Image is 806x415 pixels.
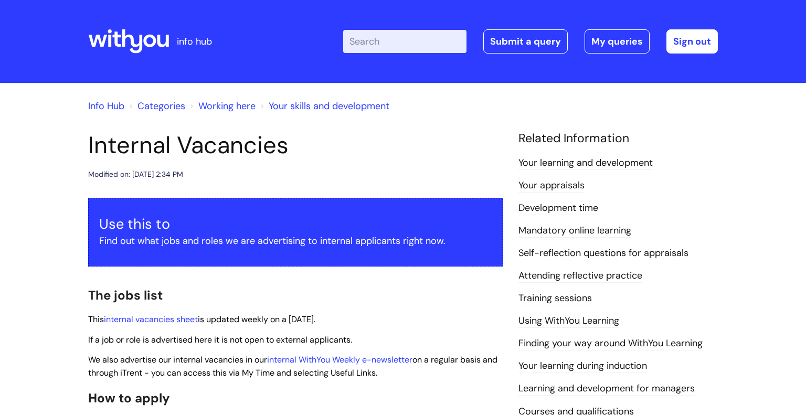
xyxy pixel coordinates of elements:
[267,354,412,365] a: internal WithYou Weekly e-newsletter
[518,131,718,146] h4: Related Information
[518,314,619,328] a: Using WithYou Learning
[99,216,492,232] h3: Use this to
[258,98,389,114] li: Your skills and development
[518,247,688,260] a: Self-reflection questions for appraisals
[343,29,718,54] div: | -
[88,390,170,406] span: How to apply
[666,29,718,54] a: Sign out
[518,179,585,193] a: Your appraisals
[483,29,568,54] a: Submit a query
[88,100,124,112] a: Info Hub
[177,33,212,50] p: info hub
[585,29,650,54] a: My queries
[518,156,653,170] a: Your learning and development
[88,131,503,159] h1: Internal Vacancies
[518,359,647,373] a: Your learning during induction
[198,100,256,112] a: Working here
[99,232,492,249] p: Find out what jobs and roles we are advertising to internal applicants right now.
[104,314,198,325] a: internal vacancies sheet
[137,100,185,112] a: Categories
[127,98,185,114] li: Solution home
[518,337,703,350] a: Finding your way around WithYou Learning
[518,269,642,283] a: Attending reflective practice
[88,168,183,181] div: Modified on: [DATE] 2:34 PM
[88,314,315,325] span: This is updated weekly on a [DATE].
[343,30,466,53] input: Search
[88,334,352,345] span: If a job or role is advertised here it is not open to external applicants.
[188,98,256,114] li: Working here
[518,292,592,305] a: Training sessions
[518,201,598,215] a: Development time
[518,382,695,396] a: Learning and development for managers
[518,224,631,238] a: Mandatory online learning
[88,354,497,378] span: We also advertise our internal vacancies in our on a regular basis and through iTrent - you can a...
[269,100,389,112] a: Your skills and development
[88,287,163,303] span: The jobs list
